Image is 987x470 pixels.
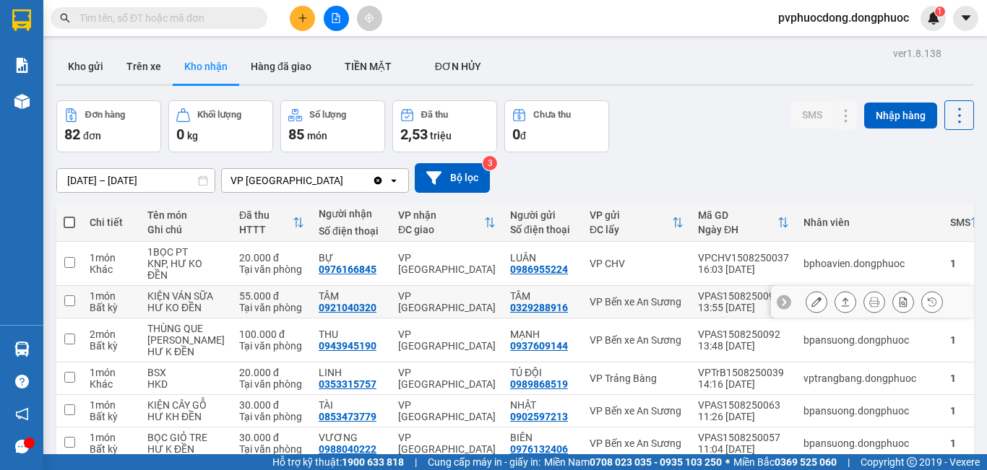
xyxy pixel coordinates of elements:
[90,217,133,228] div: Chi tiết
[324,6,349,31] button: file-add
[790,102,834,128] button: SMS
[288,126,304,143] span: 85
[197,110,241,120] div: Khối lượng
[15,407,29,421] span: notification
[698,443,789,455] div: 11:04 [DATE]
[90,411,133,422] div: Bất kỳ
[698,302,789,313] div: 13:55 [DATE]
[835,291,856,313] div: Giao hàng
[239,49,323,84] button: Hàng đã giao
[937,6,942,17] span: 1
[935,6,945,17] sup: 1
[927,12,940,25] img: icon-new-feature
[232,204,311,242] th: Toggle SortBy
[430,130,452,142] span: triệu
[725,459,730,465] span: ⚪️
[187,130,198,142] span: kg
[345,173,346,188] input: Selected VP Phước Đông.
[582,204,691,242] th: Toggle SortBy
[56,100,161,152] button: Đơn hàng82đơn
[510,432,575,443] div: BIÊN
[239,367,304,378] div: 20.000 đ
[90,302,133,313] div: Bất kỳ
[398,224,484,235] div: ĐC giao
[510,290,575,302] div: TÂM
[14,58,30,73] img: solution-icon
[319,264,376,275] div: 0976166845
[14,341,30,357] img: warehouse-icon
[85,110,125,120] div: Đơn hàng
[950,438,982,449] div: 1
[806,291,827,313] div: Sửa đơn hàng
[90,443,133,455] div: Bất kỳ
[173,49,239,84] button: Kho nhận
[960,12,973,25] span: caret-down
[239,399,304,411] div: 30.000 đ
[510,378,568,390] div: 0989868519
[239,302,304,313] div: Tại văn phòng
[398,328,496,352] div: VP [GEOGRAPHIC_DATA]
[90,399,133,411] div: 1 món
[698,411,789,422] div: 11:26 [DATE]
[307,130,327,142] span: món
[953,6,978,31] button: caret-down
[698,367,789,378] div: VPTrB1508250039
[239,378,304,390] div: Tại văn phòng
[590,405,684,417] div: VP Bến xe An Sương
[510,224,575,235] div: Số điện thoại
[230,173,343,188] div: VP [GEOGRAPHIC_DATA]
[57,169,215,192] input: Select a date range.
[319,378,376,390] div: 0353315757
[698,340,789,352] div: 13:48 [DATE]
[147,209,225,221] div: Tên món
[90,378,133,390] div: Khác
[510,302,568,313] div: 0329288916
[435,61,481,72] span: ĐƠN HỦY
[147,290,225,302] div: KIỆN VÁN SỮA
[372,175,384,186] svg: Clear value
[147,258,225,281] div: KNP, HƯ KO ĐỀN
[864,103,937,129] button: Nhập hàng
[803,373,936,384] div: vptrangbang.dongphuoc
[90,367,133,378] div: 1 món
[239,290,304,302] div: 55.000 đ
[319,411,376,422] div: 0853473779
[950,217,970,228] div: SMS
[691,204,796,242] th: Toggle SortBy
[391,204,503,242] th: Toggle SortBy
[510,328,575,340] div: MẠNH
[239,432,304,443] div: 30.000 đ
[400,126,428,143] span: 2,53
[147,346,225,357] div: HƯ K ĐỀN
[319,340,376,352] div: 0943945190
[415,454,417,470] span: |
[803,334,936,346] div: bpansuong.dongphuoc
[510,399,575,411] div: NHẬT
[775,456,837,468] strong: 0369 525 060
[147,378,225,390] div: HKD
[398,367,496,390] div: VP [GEOGRAPHIC_DATA]
[388,175,400,186] svg: open
[698,378,789,390] div: 14:16 [DATE]
[510,209,575,221] div: Người gửi
[239,340,304,352] div: Tại văn phòng
[115,49,173,84] button: Trên xe
[239,264,304,275] div: Tại văn phòng
[590,373,684,384] div: VP Trảng Bàng
[698,252,789,264] div: VPCHV1508250037
[398,252,496,275] div: VP [GEOGRAPHIC_DATA]
[698,224,777,235] div: Ngày ĐH
[147,411,225,422] div: HƯ KH ĐỀN
[56,49,115,84] button: Kho gửi
[90,432,133,443] div: 1 món
[15,440,29,453] span: message
[239,209,293,221] div: Đã thu
[510,411,568,422] div: 0902597213
[483,156,497,170] sup: 3
[398,399,496,422] div: VP [GEOGRAPHIC_DATA]
[147,302,225,313] div: HƯ KO ĐỀN
[331,13,341,23] span: file-add
[510,443,568,455] div: 0976132406
[590,258,684,269] div: VP CHV
[12,9,31,31] img: logo-vxr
